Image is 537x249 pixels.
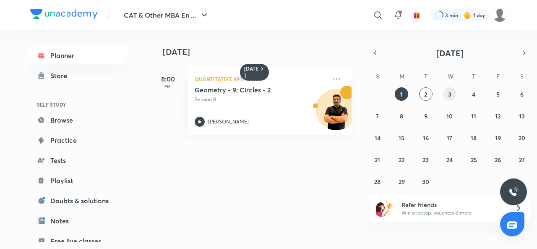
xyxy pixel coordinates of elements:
[410,8,423,22] button: avatar
[399,178,405,186] abbr: September 29, 2025
[443,153,456,166] button: September 24, 2025
[424,72,428,80] abbr: Tuesday
[491,109,505,123] button: September 12, 2025
[467,153,480,166] button: September 25, 2025
[413,11,420,19] img: avatar
[244,66,259,79] h6: [DATE]
[371,153,384,166] button: September 21, 2025
[491,87,505,101] button: September 5, 2025
[446,156,453,164] abbr: September 24, 2025
[163,47,360,57] h4: [DATE]
[448,72,454,80] abbr: Wednesday
[30,67,128,84] a: Store
[30,132,128,149] a: Practice
[371,131,384,144] button: September 14, 2025
[446,112,453,120] abbr: September 10, 2025
[208,118,249,126] p: [PERSON_NAME]
[30,172,128,189] a: Playlist
[448,90,451,98] abbr: September 3, 2025
[119,7,214,24] button: CAT & Other MBA En ...
[395,87,408,101] button: September 1, 2025
[467,131,480,144] button: September 18, 2025
[467,109,480,123] button: September 11, 2025
[519,156,525,164] abbr: September 27, 2025
[419,175,433,188] button: September 30, 2025
[151,84,185,89] p: PM
[471,156,477,164] abbr: September 25, 2025
[376,112,379,120] abbr: September 7, 2025
[399,72,404,80] abbr: Monday
[443,109,456,123] button: September 10, 2025
[30,47,128,64] a: Planner
[376,72,379,80] abbr: Sunday
[376,200,393,217] img: referral
[30,9,98,21] a: Company Logo
[423,134,429,142] abbr: September 16, 2025
[400,90,403,98] abbr: September 1, 2025
[496,72,500,80] abbr: Friday
[515,109,529,123] button: September 13, 2025
[195,96,326,103] p: Session 8
[395,131,408,144] button: September 15, 2025
[419,153,433,166] button: September 23, 2025
[471,112,476,120] abbr: September 11, 2025
[515,87,529,101] button: September 6, 2025
[519,134,525,142] abbr: September 20, 2025
[472,90,475,98] abbr: September 4, 2025
[520,72,524,80] abbr: Saturday
[422,156,429,164] abbr: September 23, 2025
[374,178,381,186] abbr: September 28, 2025
[515,131,529,144] button: September 20, 2025
[30,9,98,19] img: Company Logo
[447,134,452,142] abbr: September 17, 2025
[395,109,408,123] button: September 8, 2025
[419,87,433,101] button: September 2, 2025
[472,72,475,80] abbr: Thursday
[401,209,505,217] p: Win a laptop, vouchers & more
[375,156,380,164] abbr: September 21, 2025
[375,134,381,142] abbr: September 14, 2025
[424,90,427,98] abbr: September 2, 2025
[371,175,384,188] button: September 28, 2025
[419,109,433,123] button: September 9, 2025
[471,134,477,142] abbr: September 18, 2025
[463,11,472,19] img: streak
[491,153,505,166] button: September 26, 2025
[30,112,128,128] a: Browse
[399,134,404,142] abbr: September 15, 2025
[195,74,326,84] p: Quantitative Aptitude
[495,112,501,120] abbr: September 12, 2025
[443,87,456,101] button: September 3, 2025
[519,112,525,120] abbr: September 13, 2025
[401,200,505,209] h6: Refer friends
[495,134,501,142] abbr: September 19, 2025
[508,187,519,197] img: ttu
[395,175,408,188] button: September 29, 2025
[395,153,408,166] button: September 22, 2025
[316,94,356,134] img: Avatar
[30,212,128,229] a: Notes
[381,47,519,59] button: [DATE]
[50,71,72,81] div: Store
[436,47,464,59] span: [DATE]
[495,156,501,164] abbr: September 26, 2025
[400,112,403,120] abbr: September 8, 2025
[151,74,185,84] h5: 8:00
[493,8,507,22] img: Inshirah
[520,90,524,98] abbr: September 6, 2025
[443,131,456,144] button: September 17, 2025
[496,90,500,98] abbr: September 5, 2025
[30,97,128,112] h6: SELF STUDY
[399,156,404,164] abbr: September 22, 2025
[195,86,299,94] h5: Geometry - 9; Circles - 2
[424,112,428,120] abbr: September 9, 2025
[422,178,429,186] abbr: September 30, 2025
[371,109,384,123] button: September 7, 2025
[491,131,505,144] button: September 19, 2025
[515,153,529,166] button: September 27, 2025
[419,131,433,144] button: September 16, 2025
[30,152,128,169] a: Tests
[30,192,128,209] a: Doubts & solutions
[467,87,480,101] button: September 4, 2025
